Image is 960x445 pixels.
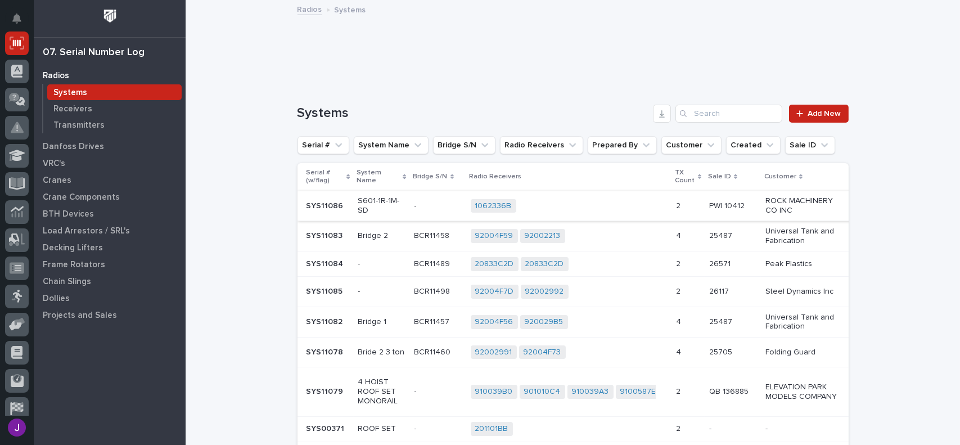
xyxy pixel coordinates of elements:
[307,167,344,187] p: Serial # (w/flag)
[14,14,29,32] div: Notifications
[307,422,347,434] p: SYS00371
[307,345,346,357] p: SYS11078
[470,170,522,183] p: Radio Receivers
[414,422,419,434] p: -
[709,285,731,296] p: 26117
[298,191,958,221] tr: SYS11086SYS11086 S601-1R-1M-SD-- 1062336B 22 PWI 10412PWI 10412 ROCK MACHINERY CO INC048[DATE]
[43,101,186,116] a: Receivers
[525,231,561,241] a: 92002213
[53,88,87,98] p: Systems
[808,110,841,118] span: Add New
[298,136,349,154] button: Serial #
[43,71,69,81] p: Radios
[414,285,453,296] p: BCR11498
[765,227,843,246] p: Universal Tank and Fabrication
[675,105,782,123] input: Search
[43,117,186,133] a: Transmitters
[43,192,120,203] p: Crane Components
[307,229,345,241] p: SYS11083
[677,345,684,357] p: 4
[475,348,512,357] a: 92002991
[765,313,843,332] p: Universal Tank and Fabrication
[358,424,405,434] p: ROOF SET
[358,231,405,241] p: Bridge 2
[357,167,400,187] p: System Name
[475,201,512,211] a: 1062336B
[298,221,958,251] tr: SYS11083SYS11083 Bridge 2BCR11458BCR11458 92004F59 92002213 44 2548725487 Universal Tank and Fabr...
[358,287,405,296] p: -
[765,383,843,402] p: ELEVATION PARK MODELS COMPANY
[307,385,346,397] p: SYS11079
[726,136,781,154] button: Created
[433,136,495,154] button: Bridge S/N
[34,188,186,205] a: Crane Components
[298,367,958,416] tr: SYS11079SYS11079 4 HOIST ROOF SET MONORAIL-- 910039B0 901010C4 910039A3 9100587E 22 QB 136885QB 1...
[524,387,561,397] a: 901010C4
[43,260,105,270] p: Frame Rotators
[414,315,452,327] p: BCR11457
[709,229,734,241] p: 25487
[709,422,714,434] p: -
[677,229,684,241] p: 4
[43,294,70,304] p: Dollies
[708,170,731,183] p: Sale ID
[475,231,513,241] a: 92004F59
[307,199,346,211] p: SYS11086
[675,167,695,187] p: TX Count
[764,170,796,183] p: Customer
[307,315,345,327] p: SYS11082
[413,170,448,183] p: Bridge S/N
[765,424,843,434] p: -
[358,377,405,406] p: 4 HOIST ROOF SET MONORAIL
[358,196,405,215] p: S601-1R-1M-SD
[709,385,751,397] p: QB 136885
[765,259,843,269] p: Peak Plastics
[414,229,452,241] p: BCR11458
[358,348,405,357] p: Bride 2 3 ton
[677,385,683,397] p: 2
[298,416,958,442] tr: SYS00371SYS00371 ROOF SET-- 201101BB 22 -- -087-177[DATE]
[354,136,429,154] button: System Name
[709,315,734,327] p: 25487
[709,345,734,357] p: 25705
[572,387,609,397] a: 910039A3
[677,199,683,211] p: 2
[34,307,186,323] a: Projects and Sales
[414,199,419,211] p: -
[43,226,130,236] p: Load Arrestors / SRL's
[414,385,419,397] p: -
[307,285,345,296] p: SYS11085
[335,3,366,15] p: Systems
[525,317,564,327] a: 920029B5
[475,259,514,269] a: 20833C2D
[358,317,405,327] p: Bridge 1
[34,155,186,172] a: VRC's
[34,205,186,222] a: BTH Devices
[307,257,346,269] p: SYS11084
[43,47,145,59] div: 07. Serial Number Log
[298,307,958,337] tr: SYS11082SYS11082 Bridge 1BCR11457BCR11457 92004F56 920029B5 44 2548725487 Universal Tank and Fabr...
[43,277,91,287] p: Chain Slings
[765,348,843,357] p: Folding Guard
[524,348,561,357] a: 92004F73
[709,257,733,269] p: 26571
[34,222,186,239] a: Load Arrestors / SRL's
[100,6,120,26] img: Workspace Logo
[34,172,186,188] a: Cranes
[34,256,186,273] a: Frame Rotators
[34,290,186,307] a: Dollies
[661,136,722,154] button: Customer
[43,176,71,186] p: Cranes
[358,259,405,269] p: -
[677,422,683,434] p: 2
[34,138,186,155] a: Danfoss Drives
[298,2,322,15] a: Radios
[298,337,958,367] tr: SYS11078SYS11078 Bride 2 3 tonBCR11460BCR11460 92002991 92004F73 44 2570525705 Folding Guard591-6...
[785,136,835,154] button: Sale ID
[475,387,513,397] a: 910039B0
[765,287,843,296] p: Steel Dynamics Inc
[34,239,186,256] a: Decking Lifters
[765,196,843,215] p: ROCK MACHINERY CO INC
[525,259,564,269] a: 20833C2D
